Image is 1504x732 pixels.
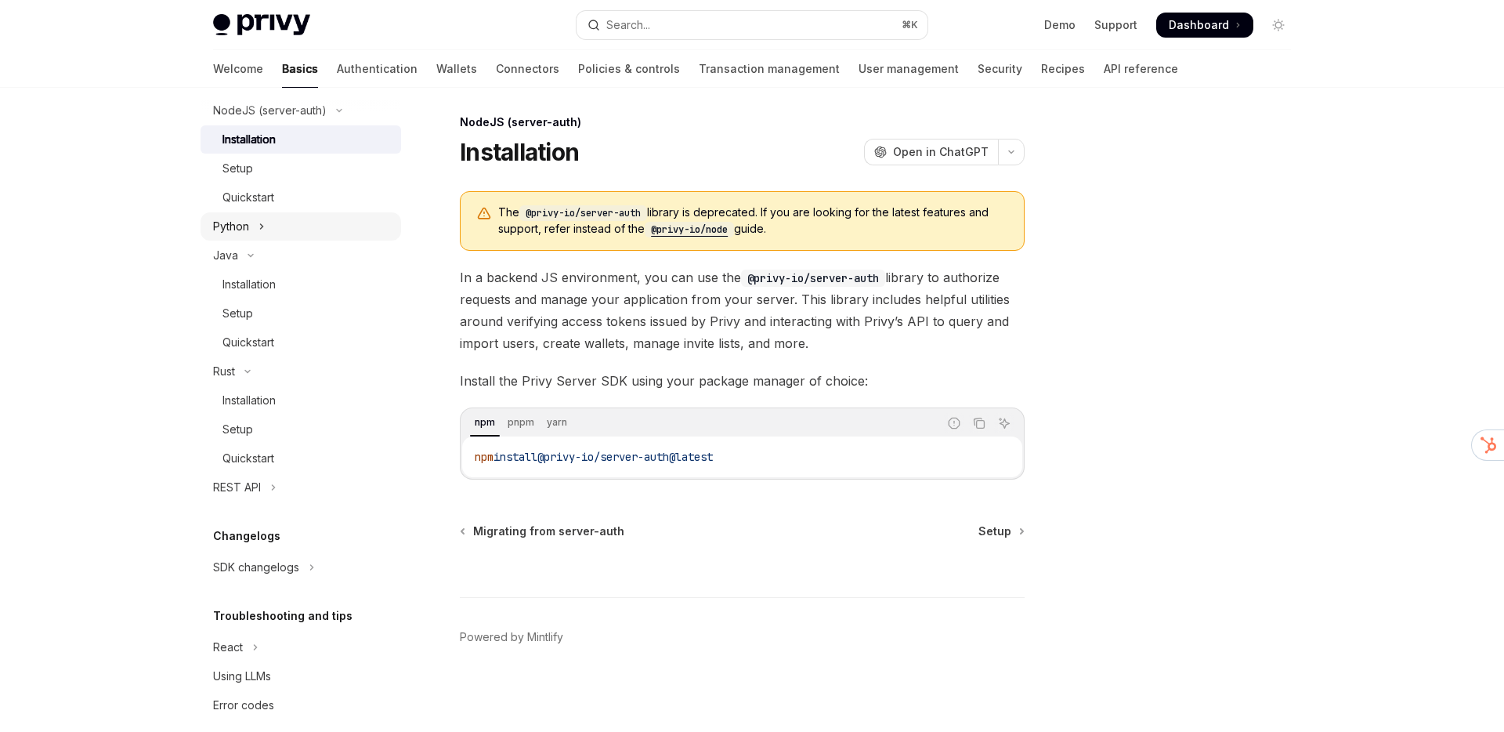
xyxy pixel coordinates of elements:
[201,270,401,299] a: Installation
[902,19,918,31] span: ⌘ K
[222,449,274,468] div: Quickstart
[1104,50,1178,88] a: API reference
[201,386,401,415] a: Installation
[1041,50,1085,88] a: Recipes
[460,266,1025,354] span: In a backend JS environment, you can use the library to authorize requests and manage your applic...
[994,413,1014,433] button: Ask AI
[578,50,680,88] a: Policies & controls
[222,188,274,207] div: Quickstart
[201,415,401,444] a: Setup
[201,553,401,582] button: Toggle SDK changelogs section
[1169,17,1229,33] span: Dashboard
[577,11,927,39] button: Open search
[978,524,1011,539] span: Setup
[201,183,401,212] a: Quickstart
[201,125,401,154] a: Installation
[213,558,299,577] div: SDK changelogs
[473,524,624,539] span: Migrating from server-auth
[201,633,401,661] button: Toggle React section
[864,139,998,165] button: Open in ChatGPT
[213,246,238,265] div: Java
[460,370,1025,392] span: Install the Privy Server SDK using your package manager of choice:
[222,391,276,410] div: Installation
[201,662,401,690] a: Using LLMs
[222,130,276,149] div: Installation
[201,328,401,357] a: Quickstart
[741,270,885,287] code: @privy-io/server-auth
[496,50,559,88] a: Connectors
[213,14,310,36] img: light logo
[476,206,492,222] svg: Warning
[213,217,249,236] div: Python
[944,413,964,433] button: Report incorrect code
[470,413,500,432] div: npm
[201,357,401,386] button: Toggle Rust section
[222,304,253,323] div: Setup
[222,420,253,439] div: Setup
[213,607,352,625] h5: Troubleshooting and tips
[460,114,1025,130] div: NodeJS (server-auth)
[213,478,261,497] div: REST API
[859,50,959,88] a: User management
[978,524,1023,539] a: Setup
[978,50,1022,88] a: Security
[222,159,253,178] div: Setup
[201,212,401,241] button: Toggle Python section
[213,696,274,715] div: Error codes
[537,450,713,464] span: @privy-io/server-auth@latest
[436,50,477,88] a: Wallets
[606,16,650,34] div: Search...
[201,444,401,473] a: Quickstart
[201,154,401,183] a: Setup
[461,524,624,539] a: Migrating from server-auth
[542,413,572,432] div: yarn
[213,527,280,545] h5: Changelogs
[1094,17,1137,33] a: Support
[498,205,1008,237] span: The library is deprecated. If you are looking for the latest features and support, refer instead ...
[1156,13,1253,38] a: Dashboard
[460,138,579,166] h1: Installation
[201,473,401,502] button: Toggle REST API section
[213,50,263,88] a: Welcome
[222,275,276,294] div: Installation
[475,450,493,464] span: npm
[213,638,243,657] div: React
[460,629,563,645] a: Powered by Mintlify
[337,50,418,88] a: Authentication
[201,299,401,328] a: Setup
[645,222,734,237] code: @privy-io/node
[1044,17,1076,33] a: Demo
[201,691,401,719] a: Error codes
[201,241,401,270] button: Toggle Java section
[493,450,537,464] span: install
[213,362,235,381] div: Rust
[893,144,989,160] span: Open in ChatGPT
[519,205,647,221] code: @privy-io/server-auth
[969,413,989,433] button: Copy the contents from the code block
[282,50,318,88] a: Basics
[503,413,539,432] div: pnpm
[222,333,274,352] div: Quickstart
[213,667,271,686] div: Using LLMs
[699,50,840,88] a: Transaction management
[645,222,734,235] a: @privy-io/node
[1266,13,1291,38] button: Toggle dark mode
